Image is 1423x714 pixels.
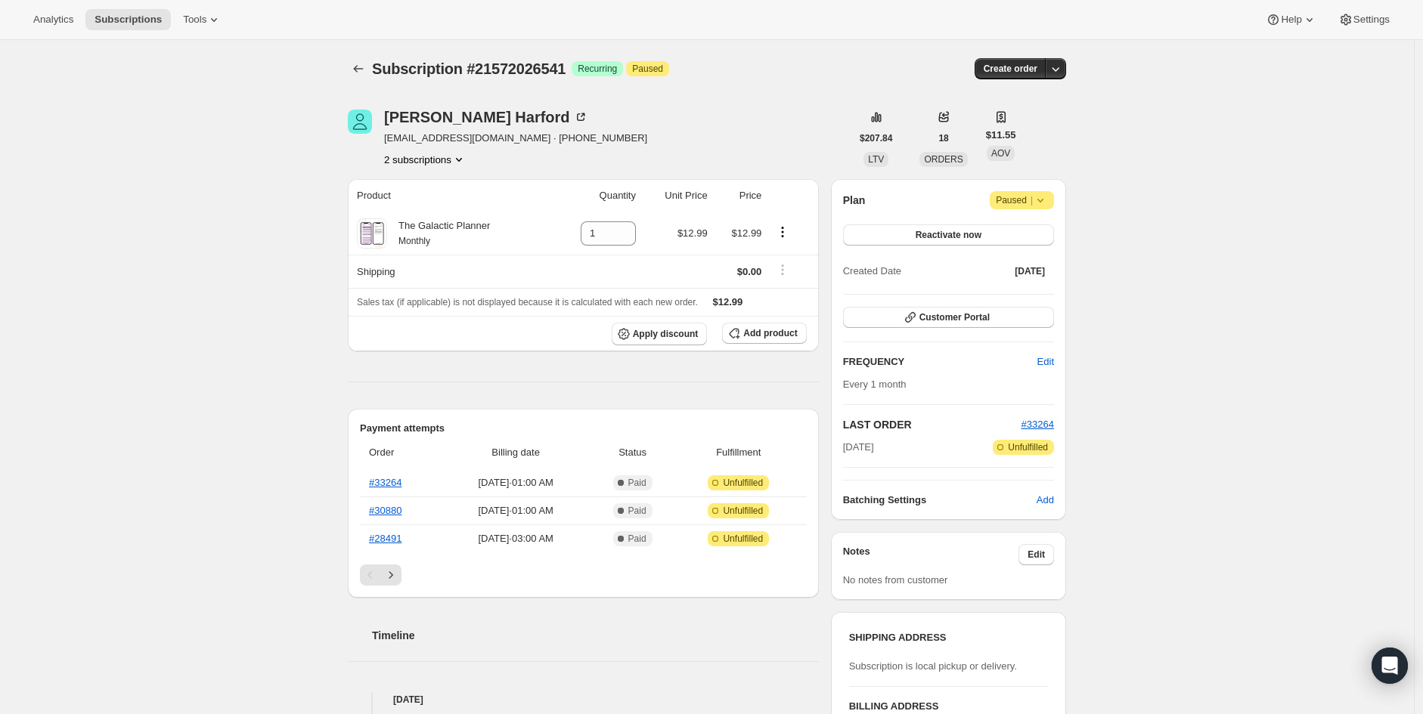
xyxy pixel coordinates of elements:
[1028,350,1063,374] button: Edit
[723,505,763,517] span: Unfulfilled
[770,261,795,278] button: Shipping actions
[384,152,467,167] button: Product actions
[1028,549,1045,561] span: Edit
[174,9,231,30] button: Tools
[1329,9,1399,30] button: Settings
[640,179,712,212] th: Unit Price
[986,128,1016,143] span: $11.55
[723,533,763,545] span: Unfulfilled
[868,154,884,165] span: LTV
[358,218,385,249] img: product img
[85,9,171,30] button: Subscriptions
[612,323,708,345] button: Apply discount
[1015,265,1045,277] span: [DATE]
[348,692,819,707] h4: [DATE]
[380,564,401,586] button: Next
[551,179,640,212] th: Quantity
[843,354,1037,369] h2: FREQUENCY
[843,417,1022,432] h2: LAST ORDER
[975,58,1046,79] button: Create order
[24,9,82,30] button: Analytics
[849,699,1048,714] h3: BILLING ADDRESS
[360,436,442,469] th: Order
[446,445,585,460] span: Billing date
[843,224,1054,246] button: Reactivate now
[1037,493,1054,508] span: Add
[357,297,698,308] span: Sales tax (if applicable) is not displayed because it is calculated with each new order.
[843,264,901,279] span: Created Date
[372,628,819,643] h2: Timeline
[384,131,647,146] span: [EMAIL_ADDRESS][DOMAIN_NAME] · [PHONE_NUMBER]
[849,660,1017,672] span: Subscription is local pickup or delivery.
[1022,419,1054,430] a: #33264
[628,533,646,545] span: Paid
[594,445,671,460] span: Status
[348,255,551,288] th: Shipping
[732,227,762,239] span: $12.99
[1037,354,1054,369] span: Edit
[737,266,762,277] span: $0.00
[722,323,806,344] button: Add product
[677,227,708,239] span: $12.99
[1257,9,1325,30] button: Help
[446,503,585,518] span: [DATE] · 01:00 AM
[384,110,588,125] div: [PERSON_NAME] Harford
[387,218,490,249] div: The Galactic Planner
[1008,441,1048,453] span: Unfulfilled
[712,179,767,212] th: Price
[851,128,901,149] button: $207.84
[372,60,566,77] span: Subscription #21572026541
[1353,14,1390,26] span: Settings
[578,63,617,75] span: Recurring
[1006,261,1054,282] button: [DATE]
[996,193,1048,208] span: Paused
[369,505,401,516] a: #30880
[849,630,1048,645] h3: SHIPPING ADDRESS
[1028,488,1063,512] button: Add
[938,132,948,144] span: 18
[929,128,957,149] button: 18
[33,14,73,26] span: Analytics
[843,307,1054,328] button: Customer Portal
[633,328,699,340] span: Apply discount
[984,63,1037,75] span: Create order
[843,379,907,390] span: Every 1 month
[628,477,646,489] span: Paid
[1018,544,1054,565] button: Edit
[1372,648,1408,684] div: Open Intercom Messenger
[924,154,963,165] span: ORDERS
[446,475,585,490] span: [DATE] · 01:00 AM
[1022,417,1054,432] button: #33264
[1281,14,1301,26] span: Help
[843,493,1037,508] h6: Batching Settings
[369,477,401,488] a: #33264
[916,229,981,241] span: Reactivate now
[723,477,763,489] span: Unfulfilled
[843,193,866,208] h2: Plan
[348,58,369,79] button: Subscriptions
[843,544,1019,565] h3: Notes
[843,440,874,455] span: [DATE]
[1031,194,1033,206] span: |
[360,564,807,586] nav: Pagination
[991,148,1010,159] span: AOV
[843,574,948,586] span: No notes from customer
[446,531,585,546] span: [DATE] · 03:00 AM
[743,327,797,339] span: Add product
[919,311,990,323] span: Customer Portal
[369,533,401,544] a: #28491
[398,236,430,246] small: Monthly
[348,110,372,134] span: Rhonda Harford
[770,224,795,240] button: Product actions
[632,63,663,75] span: Paused
[680,445,798,460] span: Fulfillment
[348,179,551,212] th: Product
[860,132,892,144] span: $207.84
[183,14,206,26] span: Tools
[713,296,743,308] span: $12.99
[360,421,807,436] h2: Payment attempts
[628,505,646,517] span: Paid
[95,14,162,26] span: Subscriptions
